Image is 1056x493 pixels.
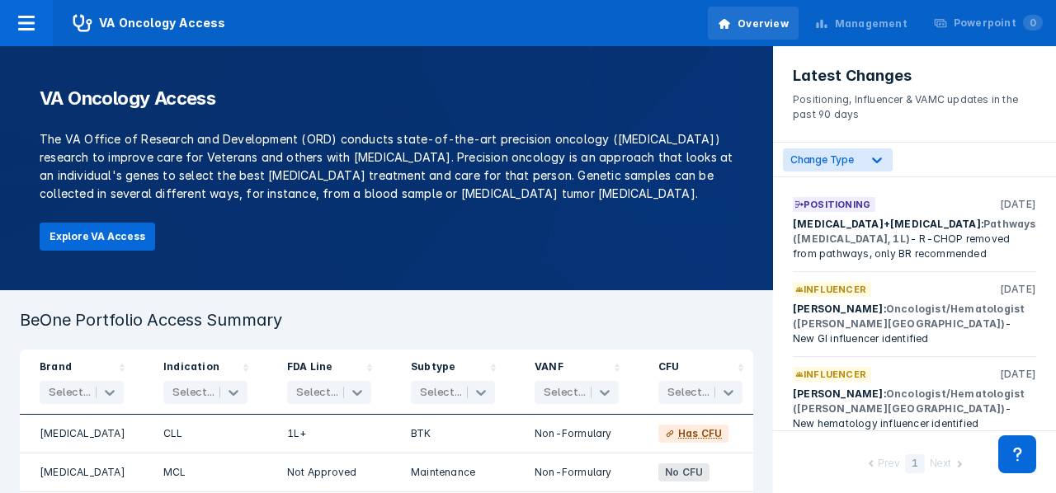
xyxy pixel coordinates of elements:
h1: VA Oncology Access [40,86,733,110]
div: Contact Support [998,435,1036,473]
div: Prev [878,456,899,473]
p: [DATE] [1000,367,1036,382]
div: Sort [20,350,144,415]
h3: Latest Changes [793,66,1036,86]
span: 0 [1023,15,1043,31]
div: Management [835,16,907,31]
p: POSITIONING [804,197,870,212]
div: BTK [411,425,495,443]
div: Brand [40,359,72,378]
div: Sort [144,350,267,415]
div: Has CFU [678,426,722,441]
div: Powerpoint [954,16,1043,31]
div: CFU [658,359,680,378]
button: Explore VA Access [40,223,155,251]
div: Overview [738,16,789,31]
div: Subtype [411,359,455,378]
div: Select... [172,386,214,399]
div: [PERSON_NAME]: [793,302,1036,346]
div: [MEDICAL_DATA] [40,425,124,443]
p: INFLUENCER [804,367,866,382]
p: [DATE] [1000,197,1036,212]
div: VANF [535,359,563,378]
div: Select... [49,386,91,399]
div: 1L+ [287,425,371,443]
div: Indication [163,359,219,378]
div: Non-Formulary [535,463,619,481]
h3: BeOne Portfolio Access Summary [20,310,753,330]
div: [MEDICAL_DATA] [40,463,124,481]
div: Select... [667,386,709,399]
div: Sort [515,350,639,415]
div: CLL [163,425,247,443]
a: Overview [708,7,799,40]
div: MCL [163,463,247,481]
span: Oncologist/Hematologist ([PERSON_NAME][GEOGRAPHIC_DATA]) [793,303,1025,330]
div: Next [930,456,951,473]
div: Sort [267,350,391,415]
span: Oncologist/Hematologist ([PERSON_NAME][GEOGRAPHIC_DATA]) [793,387,1025,415]
div: Sort [391,350,515,415]
div: Select... [296,386,338,399]
div: Sort [639,350,762,415]
div: FDA Line [287,359,333,378]
span: No CFU [658,463,709,481]
div: [PERSON_NAME]: [793,387,1036,431]
a: Has CFU [658,425,728,443]
div: Non-Formulary [535,425,619,443]
div: Select... [544,386,586,399]
p: The VA Office of Research and Development (ORD) conducts state-of-the-art precision oncology ([ME... [40,130,733,203]
span: Change Type [790,153,854,166]
div: [MEDICAL_DATA]+[MEDICAL_DATA]: [793,217,1036,261]
div: 1 [905,454,925,473]
p: Positioning, Influencer & VAMC updates in the past 90 days [793,86,1036,122]
div: Maintenance [411,463,495,481]
p: [DATE] [1000,282,1036,297]
p: INFLUENCER [804,282,866,297]
div: Select... [420,386,462,399]
div: Not Approved [287,463,371,481]
a: Management [805,7,917,40]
